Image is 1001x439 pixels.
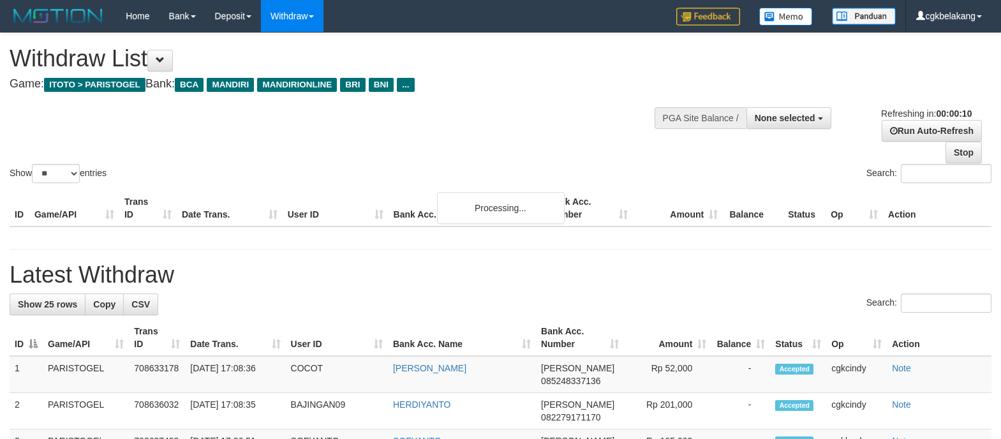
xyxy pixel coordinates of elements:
button: None selected [746,107,831,129]
th: Bank Acc. Name: activate to sort column ascending [388,320,536,356]
a: [PERSON_NAME] [393,363,466,373]
a: Note [892,399,911,410]
label: Search: [866,294,991,313]
th: Action [887,320,991,356]
span: ITOTO > PARISTOGEL [44,78,145,92]
td: COCOT [286,356,388,393]
th: Action [883,190,991,227]
a: Note [892,363,911,373]
th: User ID [283,190,389,227]
img: Button%20Memo.svg [759,8,813,26]
a: CSV [123,294,158,315]
th: Status: activate to sort column ascending [770,320,826,356]
td: Rp 201,000 [624,393,711,429]
th: Game/API: activate to sort column ascending [43,320,129,356]
th: Trans ID: activate to sort column ascending [129,320,185,356]
span: Copy 082279171170 to clipboard [541,412,600,422]
td: [DATE] 17:08:36 [185,356,285,393]
a: Show 25 rows [10,294,85,315]
span: BNI [369,78,394,92]
td: PARISTOGEL [43,356,129,393]
a: Run Auto-Refresh [882,120,982,142]
span: Copy 085248337136 to clipboard [541,376,600,386]
h1: Withdraw List [10,46,655,71]
span: Refreshing in: [881,108,972,119]
td: 1 [10,356,43,393]
span: Accepted [775,400,813,411]
th: Amount: activate to sort column ascending [624,320,711,356]
th: Status [783,190,826,227]
th: Op: activate to sort column ascending [826,320,887,356]
th: ID: activate to sort column descending [10,320,43,356]
span: MANDIRI [207,78,254,92]
label: Search: [866,164,991,183]
th: Bank Acc. Number [543,190,633,227]
span: [PERSON_NAME] [541,399,614,410]
td: cgkcindy [826,393,887,429]
strong: 00:00:10 [936,108,972,119]
th: Op [826,190,883,227]
th: ID [10,190,29,227]
div: Processing... [437,192,565,224]
td: Rp 52,000 [624,356,711,393]
td: BAJINGAN09 [286,393,388,429]
span: [PERSON_NAME] [541,363,614,373]
th: Amount [633,190,723,227]
img: MOTION_logo.png [10,6,107,26]
a: Copy [85,294,124,315]
th: Balance [723,190,783,227]
span: Accepted [775,364,813,375]
img: panduan.png [832,8,896,25]
th: Date Trans. [177,190,283,227]
a: HERDIYANTO [393,399,451,410]
span: CSV [131,299,150,309]
td: PARISTOGEL [43,393,129,429]
td: - [711,356,770,393]
td: 2 [10,393,43,429]
span: ... [397,78,414,92]
th: Bank Acc. Number: activate to sort column ascending [536,320,624,356]
img: Feedback.jpg [676,8,740,26]
div: PGA Site Balance / [655,107,746,129]
span: BCA [175,78,204,92]
select: Showentries [32,164,80,183]
input: Search: [901,164,991,183]
td: [DATE] 17:08:35 [185,393,285,429]
td: cgkcindy [826,356,887,393]
span: MANDIRIONLINE [257,78,337,92]
input: Search: [901,294,991,313]
th: User ID: activate to sort column ascending [286,320,388,356]
td: 708633178 [129,356,185,393]
span: Show 25 rows [18,299,77,309]
td: 708636032 [129,393,185,429]
th: Game/API [29,190,119,227]
span: Copy [93,299,115,309]
th: Balance: activate to sort column ascending [711,320,770,356]
th: Bank Acc. Name [389,190,544,227]
td: - [711,393,770,429]
a: Stop [945,142,982,163]
h4: Game: Bank: [10,78,655,91]
th: Date Trans.: activate to sort column ascending [185,320,285,356]
span: None selected [755,113,815,123]
label: Show entries [10,164,107,183]
h1: Latest Withdraw [10,262,991,288]
th: Trans ID [119,190,177,227]
span: BRI [340,78,365,92]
